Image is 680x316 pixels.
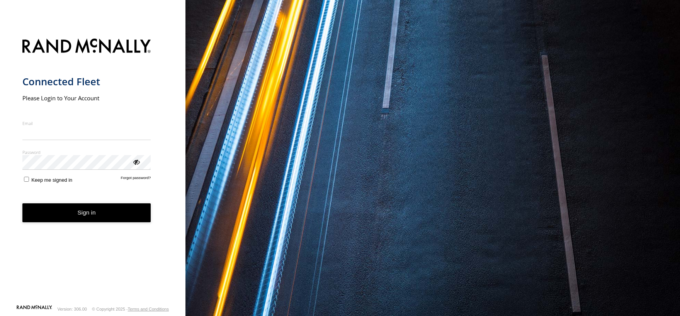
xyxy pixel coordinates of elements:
form: main [22,34,163,304]
h1: Connected Fleet [22,75,151,88]
button: Sign in [22,203,151,222]
a: Visit our Website [17,305,52,313]
div: Version: 306.00 [58,307,87,311]
a: Forgot password? [121,176,151,183]
div: ViewPassword [132,158,140,166]
label: Email [22,120,151,126]
h2: Please Login to Your Account [22,94,151,102]
div: © Copyright 2025 - [92,307,169,311]
span: Keep me signed in [31,177,72,183]
img: Rand McNally [22,37,151,57]
label: Password [22,149,151,155]
a: Terms and Conditions [128,307,169,311]
input: Keep me signed in [24,177,29,182]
